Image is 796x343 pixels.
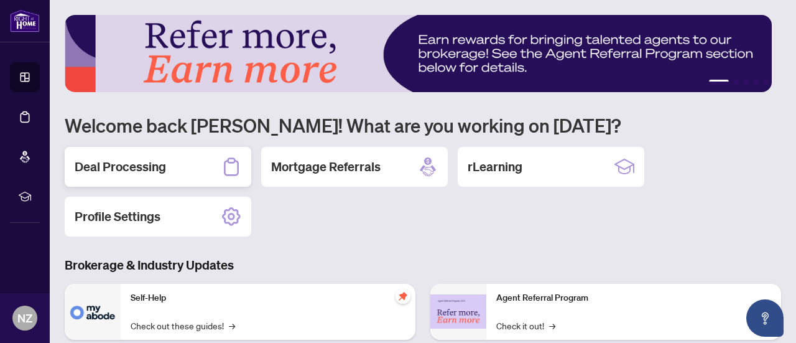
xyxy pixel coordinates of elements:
a: Check it out!→ [496,319,555,332]
a: Check out these guides!→ [131,319,235,332]
button: 4 [754,80,759,85]
h1: Welcome back [PERSON_NAME]! What are you working on [DATE]? [65,113,781,137]
span: pushpin [396,289,410,304]
img: Self-Help [65,284,121,340]
button: 3 [744,80,749,85]
span: → [229,319,235,332]
h3: Brokerage & Industry Updates [65,256,781,274]
h2: Deal Processing [75,158,166,176]
h2: Profile Settings [75,208,160,225]
button: 1 [709,80,729,85]
button: 5 [764,80,769,85]
span: NZ [17,309,32,327]
h2: rLearning [468,158,522,176]
p: Agent Referral Program [496,291,771,305]
img: Agent Referral Program [430,294,486,329]
p: Self-Help [131,291,405,305]
img: Slide 0 [65,15,772,92]
img: logo [10,9,40,32]
button: 2 [734,80,739,85]
span: → [549,319,555,332]
h2: Mortgage Referrals [271,158,381,176]
button: Open asap [746,299,784,337]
